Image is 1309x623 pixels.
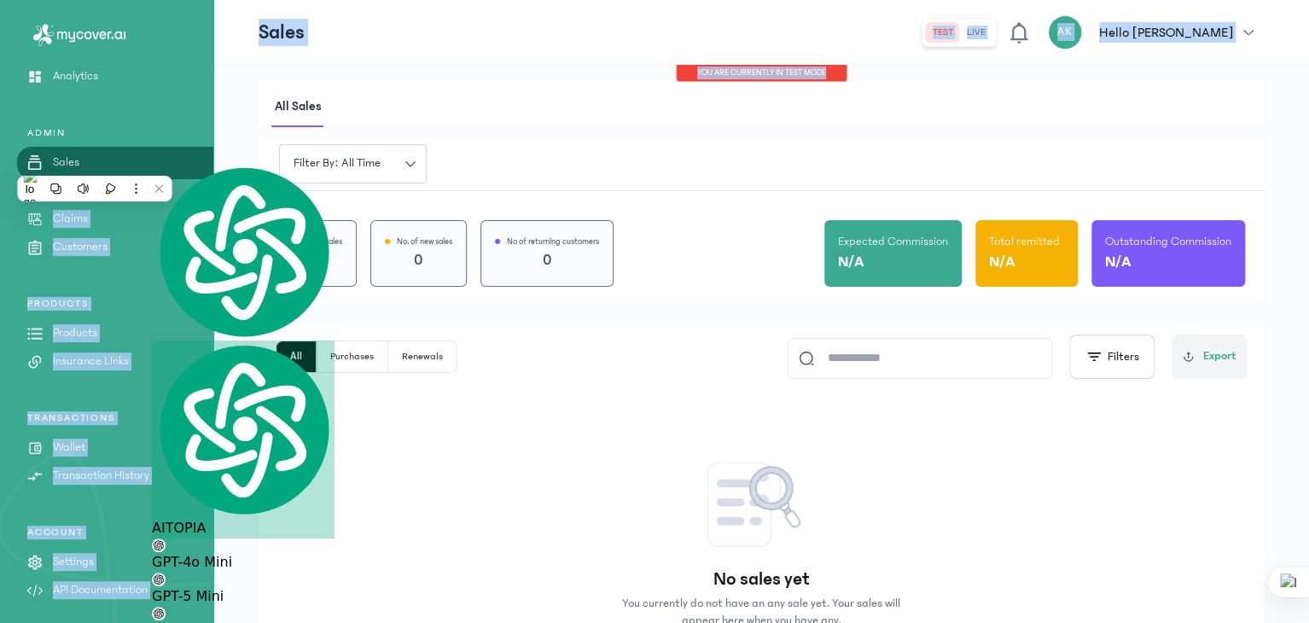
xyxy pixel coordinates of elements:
[397,235,452,248] p: No. of new sales
[713,568,810,591] p: No sales yet
[53,553,94,571] p: Settings
[1048,15,1264,49] button: AKHello [PERSON_NAME]
[1203,347,1236,365] span: Export
[1105,233,1231,250] p: Outstanding Commission
[385,248,452,272] p: 0
[388,341,457,372] button: Renewals
[152,539,335,573] div: GPT-4o Mini
[152,341,335,518] img: logo.svg
[838,233,948,250] p: Expected Commission
[279,144,427,183] button: Filter by: all time
[1048,15,1082,49] div: AK
[960,22,992,43] button: live
[271,87,325,127] span: All sales
[989,250,1015,274] p: N/A
[152,341,335,539] div: AITOPIA
[283,154,391,172] span: Filter by: all time
[53,439,85,457] p: Wallet
[259,19,305,46] p: Sales
[1105,250,1132,274] p: N/A
[989,233,1060,250] p: Total remitted
[152,607,166,620] img: gpt-black.svg
[676,65,847,82] div: You are currently in TEST MODE
[1172,335,1247,379] button: Export
[317,341,388,372] button: Purchases
[152,573,335,607] div: GPT-5 Mini
[53,154,79,172] p: Sales
[53,67,98,85] p: Analytics
[152,539,166,552] img: gpt-black.svg
[507,235,599,248] p: No of returning customers
[53,467,149,485] p: Transaction History
[838,250,864,274] p: N/A
[495,248,599,272] p: 0
[1099,22,1233,43] p: Hello [PERSON_NAME]
[271,87,335,127] button: All sales
[1069,335,1155,379] button: Filters
[53,324,97,342] p: Products
[276,405,1247,428] p: All Sales
[53,210,88,228] p: Claims
[276,428,1247,445] p: 0 sales
[53,238,108,256] p: Customers
[53,352,129,370] p: Insurance Links
[926,22,960,43] button: test
[53,581,148,599] p: API Documentation
[152,573,166,586] img: gpt-black.svg
[152,163,335,341] img: logo.svg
